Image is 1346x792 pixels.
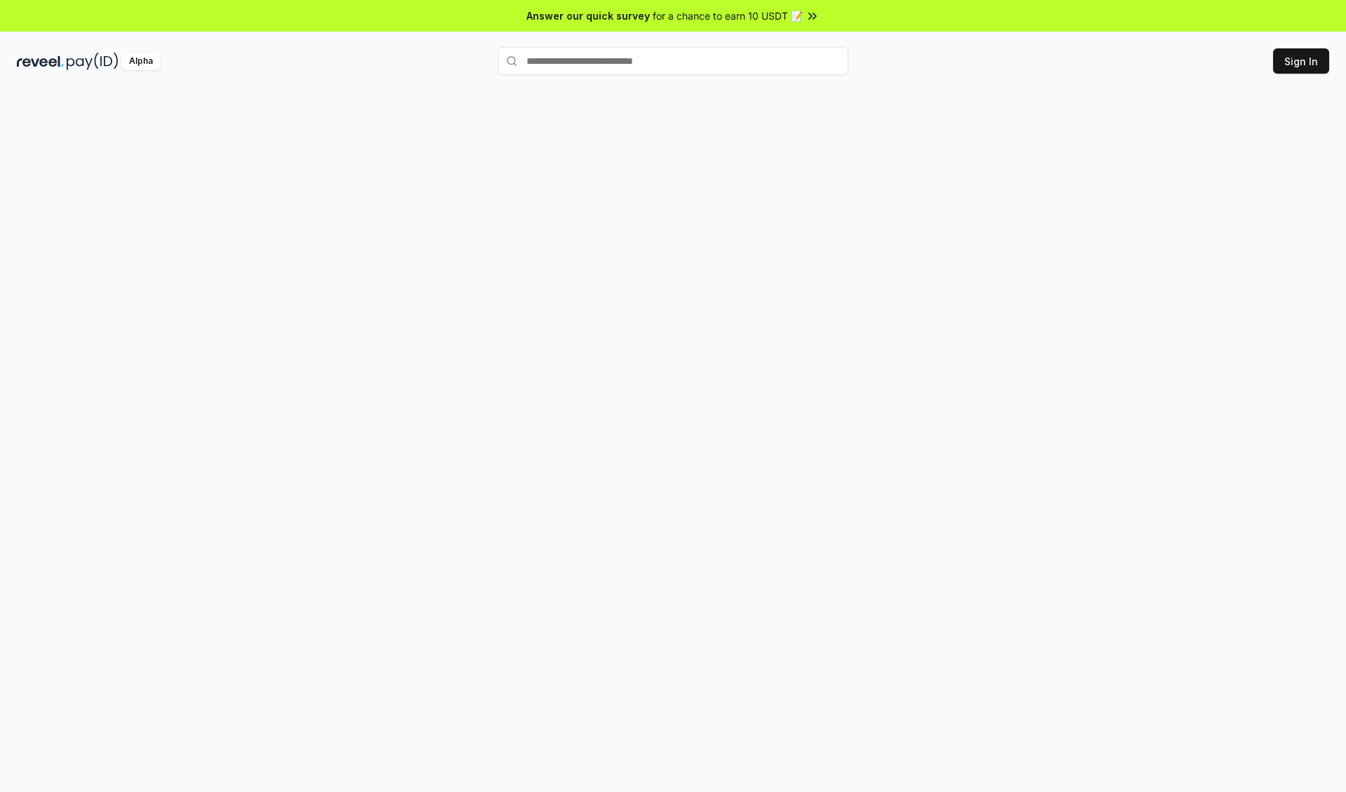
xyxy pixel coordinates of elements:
img: pay_id [67,53,118,70]
img: reveel_dark [17,53,64,70]
button: Sign In [1273,48,1329,74]
span: Answer our quick survey [526,8,650,23]
span: for a chance to earn 10 USDT 📝 [653,8,803,23]
div: Alpha [121,53,161,70]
